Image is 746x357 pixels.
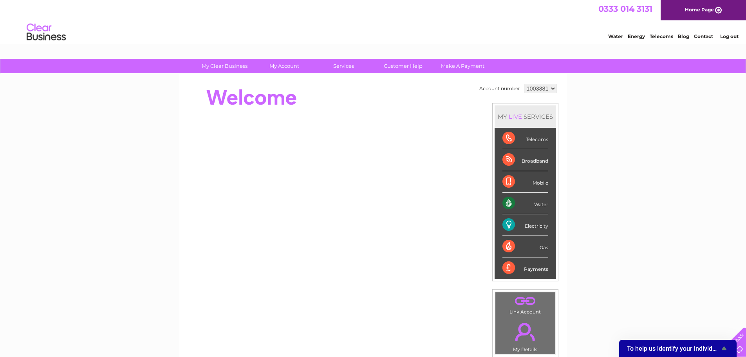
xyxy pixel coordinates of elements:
[497,318,553,346] a: .
[507,113,524,120] div: LIVE
[495,292,556,317] td: Link Account
[371,59,435,73] a: Customer Help
[26,20,66,44] img: logo.png
[502,257,548,279] div: Payments
[311,59,376,73] a: Services
[495,105,556,128] div: MY SERVICES
[598,4,652,14] a: 0333 014 3131
[502,236,548,257] div: Gas
[650,33,673,39] a: Telecoms
[627,345,719,352] span: To help us identify your individual feedback can you please enter your Business Name?
[497,294,553,308] a: .
[720,33,739,39] a: Log out
[430,59,495,73] a: Make A Payment
[678,33,689,39] a: Blog
[628,33,645,39] a: Energy
[252,59,316,73] a: My Account
[502,149,548,171] div: Broadband
[192,59,257,73] a: My Clear Business
[502,128,548,149] div: Telecoms
[188,4,558,38] div: Clear Business is a trading name of Verastar Limited (registered in [GEOGRAPHIC_DATA] No. 3667643...
[502,214,548,236] div: Electricity
[495,316,556,355] td: My Details
[627,344,729,353] button: Show survey - To help us identify your individual feedback can you please enter your Business Name?
[477,82,522,95] td: Account number
[502,171,548,193] div: Mobile
[694,33,713,39] a: Contact
[608,33,623,39] a: Water
[502,193,548,214] div: Water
